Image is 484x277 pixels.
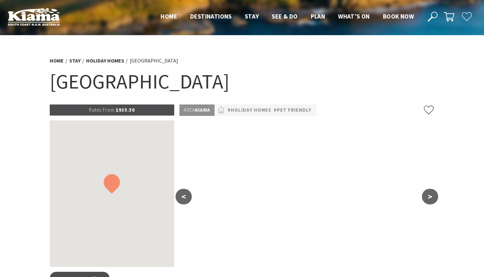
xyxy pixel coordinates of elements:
p: Kiama [179,104,215,116]
p: $935.50 [50,104,175,116]
img: Kiama Logo [8,8,60,26]
span: Book now [383,12,414,20]
h1: [GEOGRAPHIC_DATA] [50,68,435,95]
li: [GEOGRAPHIC_DATA] [130,57,178,65]
a: #Pet Friendly [274,106,311,114]
button: > [422,189,438,204]
a: Home [50,57,64,64]
a: #Holiday Homes [228,106,271,114]
button: < [176,189,192,204]
span: Area [184,107,195,113]
span: Rates From: [89,107,116,113]
span: Stay [245,12,259,20]
a: Stay [69,57,81,64]
nav: Main Menu [154,11,420,22]
span: Home [161,12,177,20]
span: Plan [311,12,325,20]
a: Holiday Homes [86,57,124,64]
span: What’s On [338,12,370,20]
span: See & Do [272,12,297,20]
span: Destinations [190,12,232,20]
